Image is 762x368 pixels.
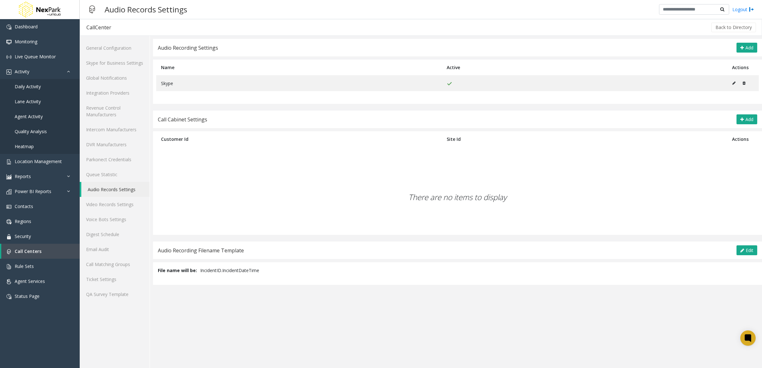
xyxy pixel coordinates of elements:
div: Audio Recording Settings [158,44,218,52]
span: Power BI Reports [15,188,51,194]
th: Actions [727,131,759,147]
span: Add [745,45,753,51]
span: Lane Activity [15,98,41,105]
a: Digest Schedule [80,227,150,242]
div: Call Cabinet Settings [158,115,207,124]
a: Call Centers [1,244,80,259]
td: Skype [156,75,442,91]
a: Parkonect Credentials [80,152,150,167]
th: Name [156,60,442,75]
th: Site Id [442,131,728,147]
span: Status Page [15,293,40,299]
th: Customer Id [156,131,442,147]
img: 'icon' [6,219,11,224]
span: Quality Analysis [15,128,47,134]
th: Actions [727,60,759,75]
img: 'icon' [6,69,11,75]
a: Integration Providers [80,85,150,100]
img: 'icon' [6,249,11,254]
button: Edit [736,245,757,256]
a: Intercom Manufacturers [80,122,150,137]
img: 'icon' [6,279,11,284]
button: Back to Directory [711,23,756,32]
img: 'icon' [6,25,11,30]
a: Call Matching Groups [80,257,150,272]
span: Agent Activity [15,113,43,119]
img: 'icon' [6,294,11,299]
img: check_green.svg [447,81,452,86]
a: QA Survey Template [80,287,150,302]
div: Audio Recording Filename Template [158,246,244,255]
span: Activity [15,69,29,75]
th: Active [442,60,728,75]
span: Call Centers [15,248,41,254]
span: Heatmap [15,143,34,149]
span: Contacts [15,203,33,209]
img: 'icon' [6,159,11,164]
span: Add [745,116,753,122]
span: Agent Services [15,278,45,284]
span: Edit [746,247,753,253]
span: Rule Sets [15,263,34,269]
img: 'icon' [6,189,11,194]
img: 'icon' [6,40,11,45]
a: Audio Records Settings [81,182,150,197]
img: 'icon' [6,174,11,179]
a: Global Notifications [80,70,150,85]
span: Daily Activity [15,83,41,90]
img: 'icon' [6,204,11,209]
img: logout [749,6,754,13]
a: General Configuration [80,40,150,55]
a: DVR Manufacturers [80,137,150,152]
a: Ticket Settings [80,272,150,287]
a: Skype for Business Settings [80,55,150,70]
span: Reports [15,173,31,179]
span: Dashboard [15,24,38,30]
img: 'icon' [6,264,11,269]
span: Location Management [15,158,62,164]
div: CallCenter [86,23,111,32]
a: Queue Statistic [80,167,150,182]
button: Add [736,114,757,125]
span: Live Queue Monitor [15,54,56,60]
a: Logout [732,6,754,13]
a: Email Audit [80,242,150,257]
img: 'icon' [6,234,11,239]
a: Revenue Control Manufacturers [80,100,150,122]
strong: File name will be: [158,267,197,274]
h3: Audio Records Settings [101,2,190,17]
a: Video Records Settings [80,197,150,212]
span: Monitoring [15,39,37,45]
img: 'icon' [6,54,11,60]
img: pageIcon [86,2,98,17]
span: Regions [15,218,31,224]
span: IncidentID.IncidentDateTime [200,267,259,274]
a: Voice Bots Settings [80,212,150,227]
span: Security [15,233,31,239]
button: Add [736,43,757,53]
div: There are no items to display [153,160,762,235]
